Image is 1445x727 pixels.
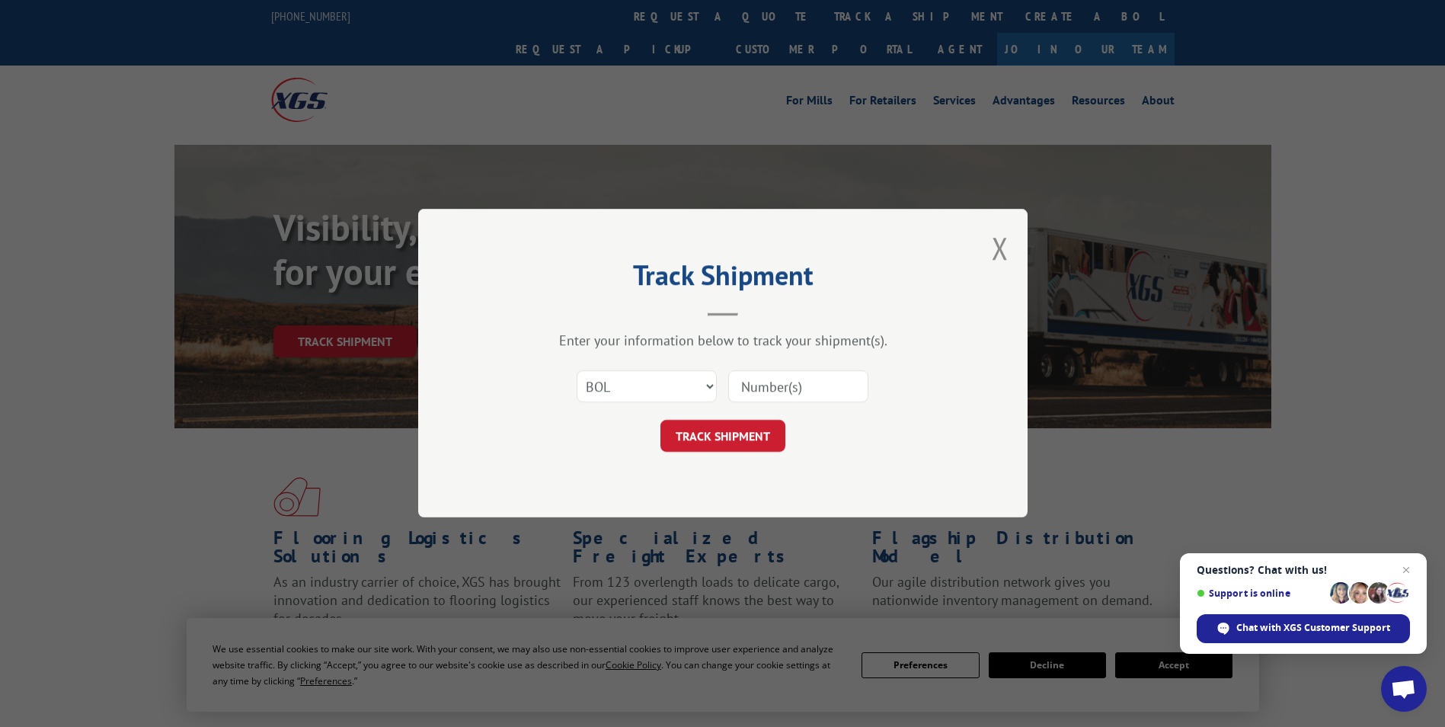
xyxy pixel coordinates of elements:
[992,228,1009,268] button: Close modal
[1197,588,1325,599] span: Support is online
[494,332,951,350] div: Enter your information below to track your shipment(s).
[1397,561,1415,579] span: Close chat
[728,371,868,403] input: Number(s)
[1197,614,1410,643] div: Chat with XGS Customer Support
[494,264,951,293] h2: Track Shipment
[660,421,785,453] button: TRACK SHIPMENT
[1381,666,1427,712] div: Open chat
[1197,564,1410,576] span: Questions? Chat with us!
[1236,621,1390,635] span: Chat with XGS Customer Support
